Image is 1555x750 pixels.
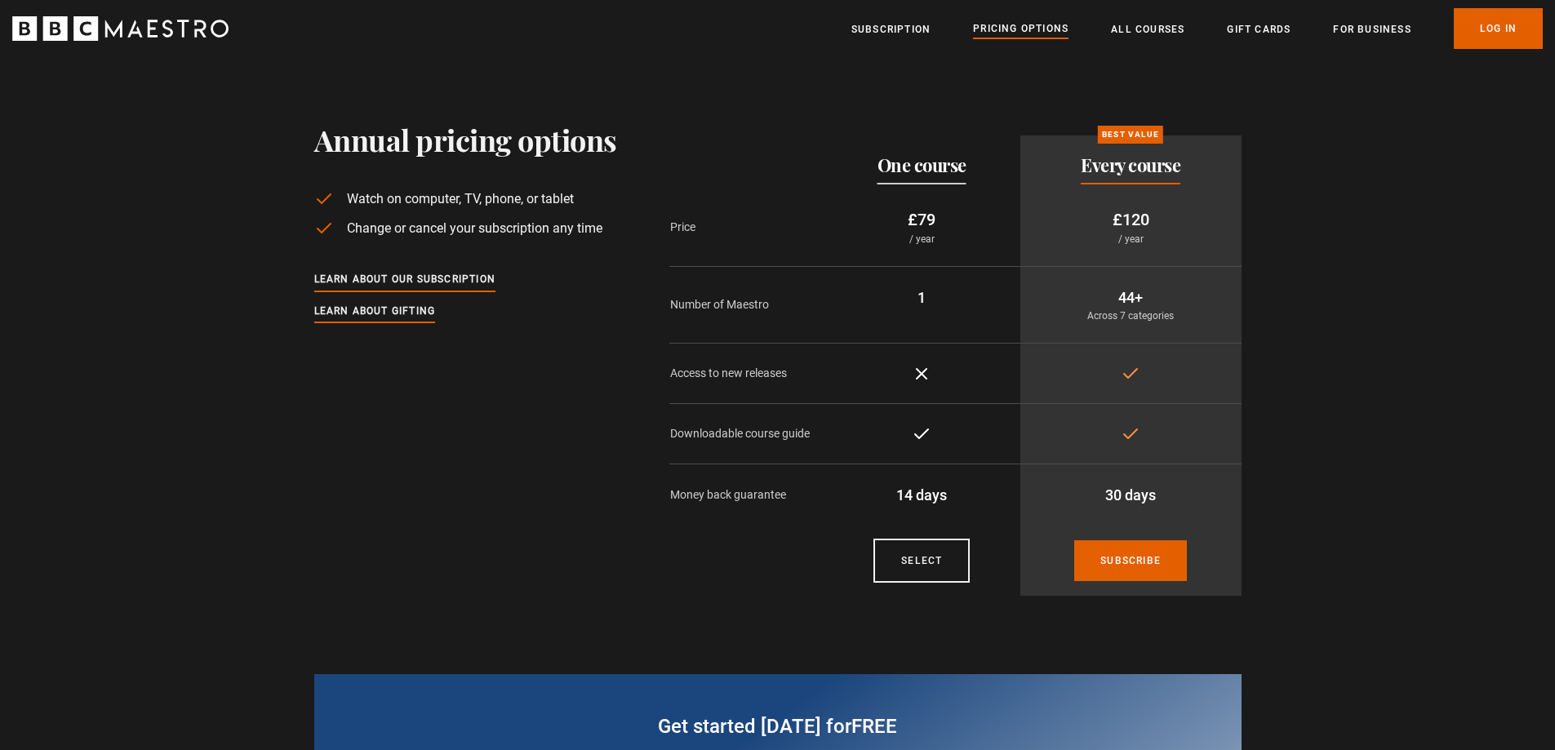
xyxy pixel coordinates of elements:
[314,271,496,289] a: Learn about our subscription
[1033,484,1228,506] p: 30 days
[1033,308,1228,323] p: Across 7 categories
[1074,540,1187,581] a: Subscribe
[670,296,824,313] p: Number of Maestro
[314,219,617,238] li: Change or cancel your subscription any time
[1033,286,1228,308] p: 44+
[1081,155,1180,175] h2: Every course
[837,484,1007,506] p: 14 days
[12,16,229,41] svg: BBC Maestro
[973,20,1069,38] a: Pricing Options
[837,286,1007,308] p: 1
[353,713,1202,739] h2: Get started [DATE] for
[837,232,1007,246] p: / year
[1033,207,1228,232] p: £120
[670,486,824,504] p: Money back guarantee
[851,715,897,738] span: free
[1227,21,1291,38] a: Gift Cards
[1033,232,1228,246] p: / year
[1333,21,1411,38] a: For business
[877,155,966,175] h2: One course
[670,425,824,442] p: Downloadable course guide
[670,365,824,382] p: Access to new releases
[314,303,436,321] a: Learn about gifting
[1111,21,1184,38] a: All Courses
[1098,126,1163,144] p: Best value
[1454,8,1543,49] a: Log In
[670,219,824,236] p: Price
[851,8,1543,49] nav: Primary
[837,207,1007,232] p: £79
[873,539,970,583] a: Courses
[851,21,931,38] a: Subscription
[314,189,617,209] li: Watch on computer, TV, phone, or tablet
[314,122,617,157] h1: Annual pricing options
